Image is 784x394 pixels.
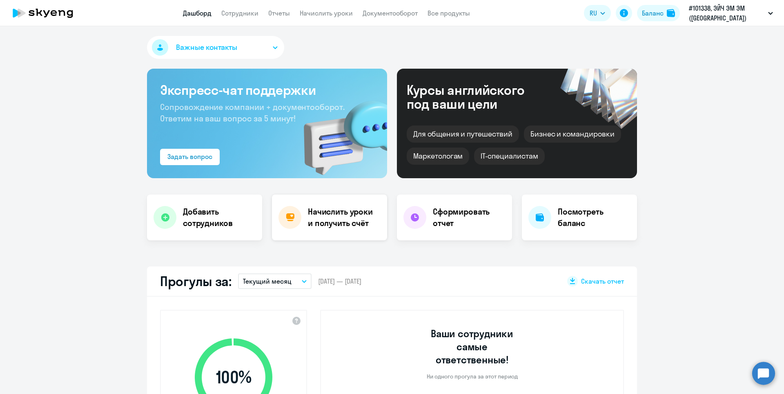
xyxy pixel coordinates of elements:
[407,125,519,143] div: Для общения и путешествий
[167,152,212,161] div: Задать вопрос
[642,8,664,18] div: Баланс
[685,3,777,23] button: #101338, ЭЙЧ ЭМ ЭМ ([GEOGRAPHIC_DATA]) [GEOGRAPHIC_DATA], ООО
[187,367,281,387] span: 100 %
[689,3,765,23] p: #101338, ЭЙЧ ЭМ ЭМ ([GEOGRAPHIC_DATA]) [GEOGRAPHIC_DATA], ООО
[221,9,258,17] a: Сотрудники
[318,277,361,286] span: [DATE] — [DATE]
[427,373,518,380] p: Ни одного прогула за этот период
[183,206,256,229] h4: Добавить сотрудников
[160,273,232,289] h2: Прогулы за:
[238,273,312,289] button: Текущий месяц
[147,36,284,59] button: Важные контакты
[590,8,597,18] span: RU
[637,5,680,21] button: Балансbalance
[176,42,237,53] span: Важные контакты
[558,206,630,229] h4: Посмотреть баланс
[524,125,621,143] div: Бизнес и командировки
[160,102,345,123] span: Сопровождение компании + документооборот. Ответим на ваш вопрос за 5 минут!
[420,327,525,366] h3: Ваши сотрудники самые ответственные!
[667,9,675,17] img: balance
[183,9,212,17] a: Дашборд
[433,206,506,229] h4: Сформировать отчет
[300,9,353,17] a: Начислить уроки
[160,149,220,165] button: Задать вопрос
[584,5,611,21] button: RU
[243,276,292,286] p: Текущий месяц
[308,206,379,229] h4: Начислить уроки и получить счёт
[428,9,470,17] a: Все продукты
[581,277,624,286] span: Скачать отчет
[407,148,469,165] div: Маркетологам
[292,86,387,178] img: bg-img
[407,83,546,111] div: Курсы английского под ваши цели
[268,9,290,17] a: Отчеты
[363,9,418,17] a: Документооборот
[160,82,374,98] h3: Экспресс-чат поддержки
[474,148,544,165] div: IT-специалистам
